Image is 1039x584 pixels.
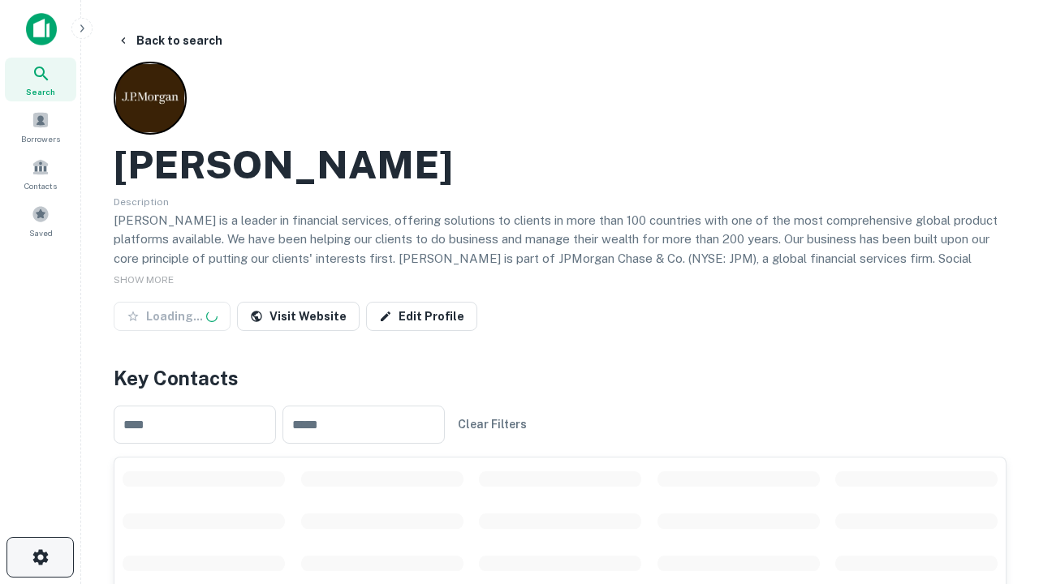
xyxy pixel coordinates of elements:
[114,141,453,188] h2: [PERSON_NAME]
[110,26,229,55] button: Back to search
[29,226,53,239] span: Saved
[114,211,1007,307] p: [PERSON_NAME] is a leader in financial services, offering solutions to clients in more than 100 c...
[24,179,57,192] span: Contacts
[958,402,1039,480] iframe: Chat Widget
[5,58,76,101] a: Search
[26,13,57,45] img: capitalize-icon.png
[114,274,174,286] span: SHOW MORE
[26,85,55,98] span: Search
[366,302,477,331] a: Edit Profile
[451,410,533,439] button: Clear Filters
[237,302,360,331] a: Visit Website
[5,105,76,148] a: Borrowers
[114,363,1007,393] h4: Key Contacts
[21,132,60,145] span: Borrowers
[5,199,76,243] a: Saved
[5,152,76,195] a: Contacts
[114,196,169,208] span: Description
